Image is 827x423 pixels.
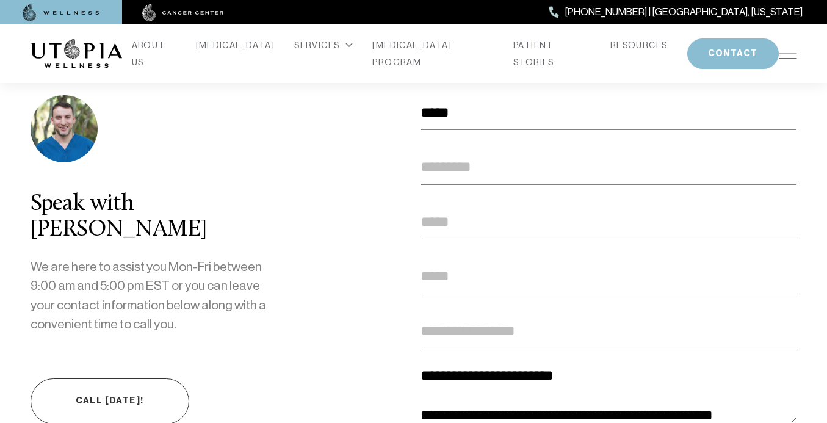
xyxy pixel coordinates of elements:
[31,95,98,162] img: photo
[372,37,494,71] a: [MEDICAL_DATA] PROGRAM
[513,37,591,71] a: PATIENT STORIES
[31,192,276,243] div: Speak with [PERSON_NAME]
[294,37,353,54] div: SERVICES
[142,4,224,21] img: cancer center
[23,4,99,21] img: wellness
[610,37,668,54] a: RESOURCES
[31,39,122,68] img: logo
[132,37,176,71] a: ABOUT US
[549,4,803,20] a: [PHONE_NUMBER] | [GEOGRAPHIC_DATA], [US_STATE]
[565,4,803,20] span: [PHONE_NUMBER] | [GEOGRAPHIC_DATA], [US_STATE]
[779,49,797,59] img: icon-hamburger
[31,258,276,334] p: We are here to assist you Mon-Fri between 9:00 am and 5:00 pm EST or you can leave your contact i...
[687,38,779,69] button: CONTACT
[196,37,275,54] a: [MEDICAL_DATA]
